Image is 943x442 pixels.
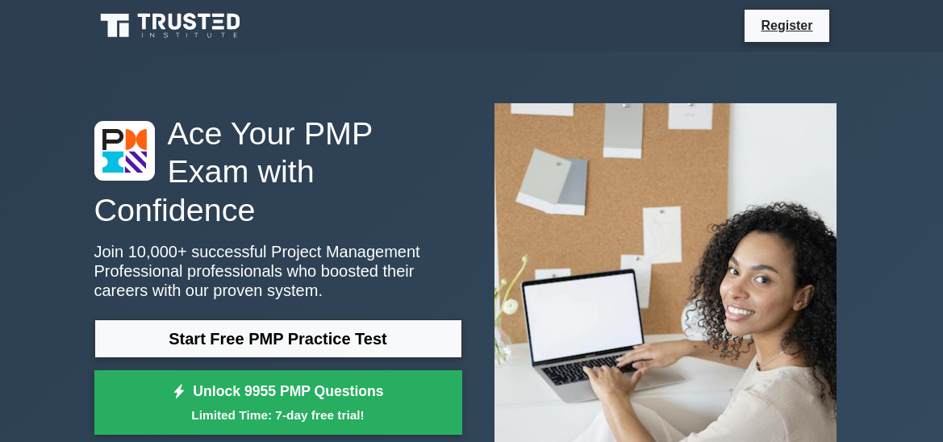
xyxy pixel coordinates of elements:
[94,370,462,435] a: Unlock 9955 PMP QuestionsLimited Time: 7-day free trial!
[94,115,462,229] h1: Ace Your PMP Exam with Confidence
[751,15,822,35] a: Register
[94,242,462,300] p: Join 10,000+ successful Project Management Professional professionals who boosted their careers w...
[115,406,442,424] small: Limited Time: 7-day free trial!
[94,319,462,358] a: Start Free PMP Practice Test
